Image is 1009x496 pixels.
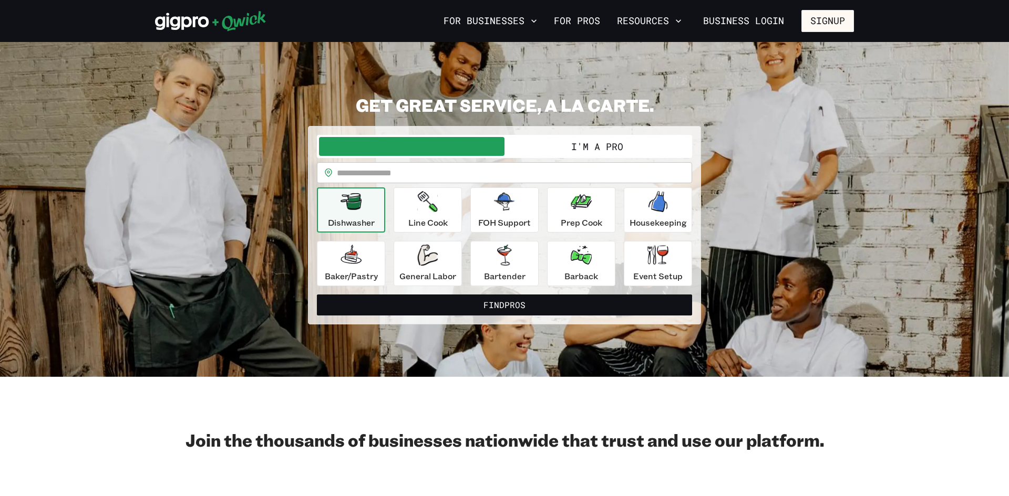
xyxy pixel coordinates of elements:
[564,270,598,282] p: Barback
[317,294,692,315] button: FindPros
[399,270,456,282] p: General Labor
[547,187,615,233] button: Prep Cook
[561,216,602,229] p: Prep Cook
[550,12,604,30] a: For Pros
[155,429,854,450] h2: Join the thousands of businesses nationwide that trust and use our platform.
[319,137,504,156] button: I'm a Business
[484,270,526,282] p: Bartender
[439,12,541,30] button: For Businesses
[478,216,531,229] p: FOH Support
[630,216,687,229] p: Housekeeping
[325,270,378,282] p: Baker/Pastry
[624,241,692,286] button: Event Setup
[317,187,385,233] button: Dishwasher
[394,187,462,233] button: Line Cook
[470,187,539,233] button: FOH Support
[547,241,615,286] button: Barback
[470,241,539,286] button: Bartender
[694,10,793,32] a: Business Login
[328,216,375,229] p: Dishwasher
[317,241,385,286] button: Baker/Pastry
[408,216,448,229] p: Line Cook
[801,10,854,32] button: Signup
[504,137,690,156] button: I'm a Pro
[394,241,462,286] button: General Labor
[155,10,266,31] img: Qwick
[624,187,692,233] button: Housekeeping
[613,12,686,30] button: Resources
[300,471,709,496] iframe: Netlify Drawer
[633,270,683,282] p: Event Setup
[308,94,701,115] h2: GET GREAT SERVICE, A LA CARTE.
